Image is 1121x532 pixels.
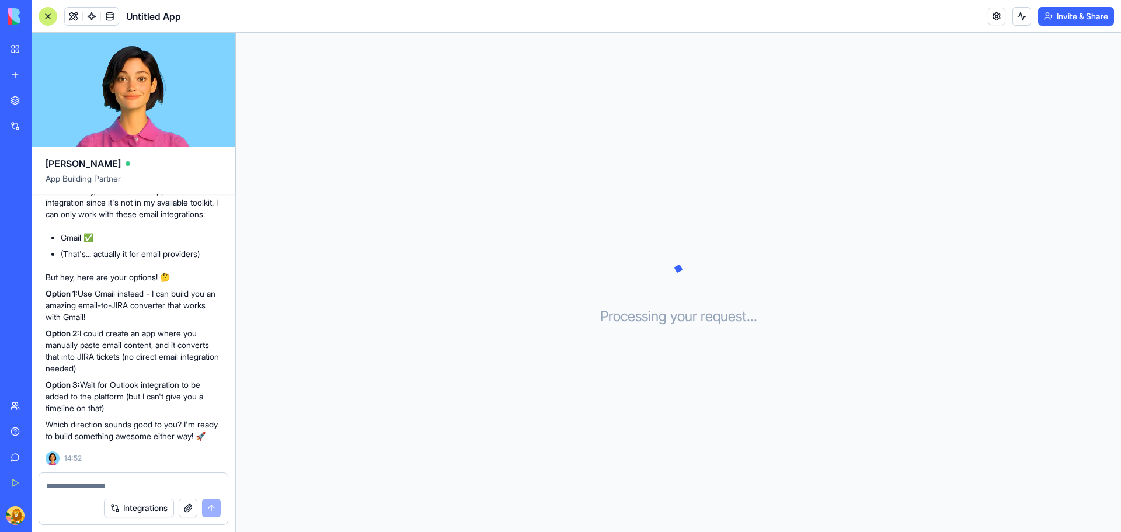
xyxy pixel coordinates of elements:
[46,328,79,338] strong: Option 2:
[64,454,82,463] span: 14:52
[46,288,78,298] strong: Option 1:
[600,307,757,326] h3: Processing your request
[46,379,221,414] p: Wait for Outlook integration to be added to the platform (but I can't give you a timeline on that)
[46,272,221,283] p: But hey, here are your options! 🤔
[747,307,750,326] span: .
[46,419,221,442] p: Which direction sounds good to you? I'm ready to build something awesome either way! 🚀
[46,328,221,374] p: I could create an app where you manually paste email content, and it converts that into JIRA tick...
[754,307,757,326] span: .
[46,185,221,220] p: Unfortunately, I can't build an app with Outlook integration since it's not in my available toolk...
[6,506,25,525] img: ACg8ocJ3L53AImmsp96Hlfde1j5Q7IuUUlRXyb3Tx8a3aACrVBRoaRXx5Q=s96-c
[104,499,174,517] button: Integrations
[46,451,60,465] img: Ella_00000_wcx2te.png
[46,173,221,194] span: App Building Partner
[1038,7,1114,26] button: Invite & Share
[750,307,754,326] span: .
[126,9,181,23] span: Untitled App
[61,248,221,260] li: (That's... actually it for email providers)
[46,380,80,390] strong: Option 3:
[46,288,221,323] p: Use Gmail instead - I can build you an amazing email-to-JIRA converter that works with Gmail!
[46,157,121,171] span: [PERSON_NAME]
[8,8,81,25] img: logo
[61,232,221,244] li: Gmail ✅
